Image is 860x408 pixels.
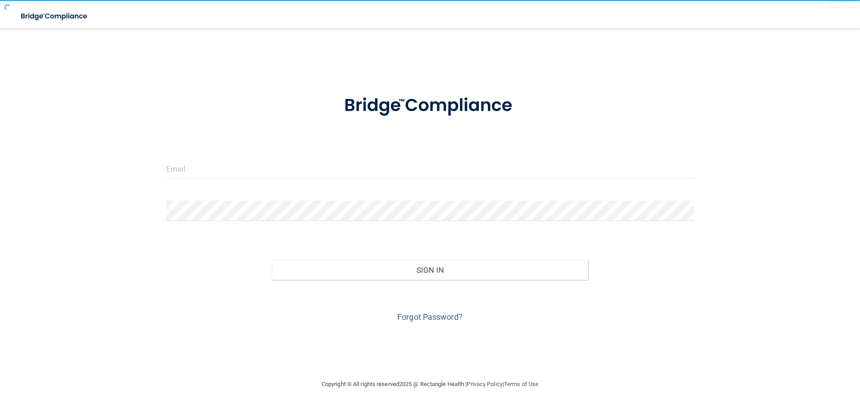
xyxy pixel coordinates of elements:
button: Sign In [272,260,589,280]
a: Forgot Password? [397,312,463,322]
img: bridge_compliance_login_screen.278c3ca4.svg [13,7,96,26]
input: Email [166,159,694,179]
a: Privacy Policy [467,381,502,387]
div: Copyright © All rights reserved 2025 @ Rectangle Health | | [267,370,593,399]
a: Terms of Use [504,381,538,387]
img: bridge_compliance_login_screen.278c3ca4.svg [326,82,534,129]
